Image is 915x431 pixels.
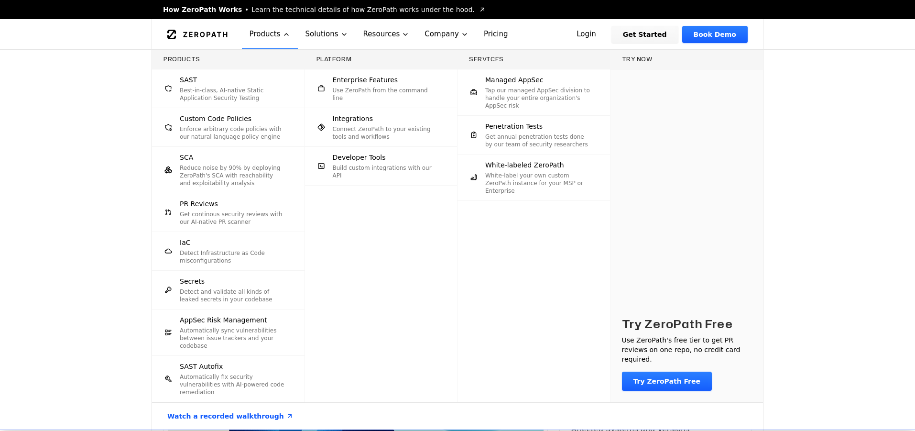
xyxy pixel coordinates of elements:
span: PR Reviews [180,199,218,209]
p: Use ZeroPath's free tier to get PR reviews on one repo, no credit card required. [622,335,752,364]
p: Build custom integrations with our API [333,164,438,179]
span: Penetration Tests [485,122,543,131]
p: Get annual penetration tests done by our team of security researchers [485,133,591,148]
h3: Try now [622,55,752,63]
p: Enforce arbitrary code policies with our natural language policy engine [180,125,285,141]
a: AppSec Risk ManagementAutomatically sync vulnerabilities between issue trackers and your codebase [152,309,305,355]
span: IaC [180,238,190,247]
span: SAST Autofix [180,362,223,371]
a: PR ReviewsGet continous security reviews with our AI-native PR scanner [152,193,305,232]
p: Tap our managed AppSec division to handle your entire organization's AppSec risk [485,87,591,110]
button: Company [417,19,476,49]
a: Book Demo [682,26,748,43]
p: Automatically sync vulnerabilities between issue trackers and your codebase [180,327,285,350]
p: Best-in-class, AI-native Static Application Security Testing [180,87,285,102]
h3: Try ZeroPath Free [622,316,733,332]
p: Reduce noise by 90% by deploying ZeroPath's SCA with reachability and exploitability analysis [180,164,285,187]
button: Products [242,19,298,49]
a: Managed AppSecTap our managed AppSec division to handle your entire organization's AppSec risk [457,69,610,115]
p: Connect ZeroPath to your existing tools and workflows [333,125,438,141]
a: IntegrationsConnect ZeroPath to your existing tools and workflows [305,108,457,146]
span: Developer Tools [333,153,386,162]
button: Solutions [298,19,356,49]
span: SCA [180,153,193,162]
span: Secrets [180,276,205,286]
a: Custom Code PoliciesEnforce arbitrary code policies with our natural language policy engine [152,108,305,146]
span: How ZeroPath Works [163,5,242,14]
a: Enterprise FeaturesUse ZeroPath from the command line [305,69,457,108]
a: Pricing [476,19,516,49]
span: Integrations [333,114,373,123]
h3: Services [469,55,599,63]
p: Get continous security reviews with our AI-native PR scanner [180,210,285,226]
h3: Products [163,55,293,63]
span: AppSec Risk Management [180,315,267,325]
a: IaCDetect Infrastructure as Code misconfigurations [152,232,305,270]
button: Resources [356,19,417,49]
span: Learn the technical details of how ZeroPath works under the hood. [251,5,475,14]
nav: Global [152,19,763,49]
a: Watch a recorded walkthrough [156,403,305,430]
span: Custom Code Policies [180,114,251,123]
a: SAST AutofixAutomatically fix security vulnerabilities with AI-powered code remediation [152,356,305,402]
a: SCAReduce noise by 90% by deploying ZeroPath's SCA with reachability and exploitability analysis [152,147,305,193]
p: White-label your own custom ZeroPath instance for your MSP or Enterprise [485,172,591,195]
h3: Platform [316,55,446,63]
p: Use ZeroPath from the command line [333,87,438,102]
a: How ZeroPath WorksLearn the technical details of how ZeroPath works under the hood. [163,5,486,14]
a: Penetration TestsGet annual penetration tests done by our team of security researchers [457,116,610,154]
a: Try ZeroPath Free [622,372,712,391]
span: Managed AppSec [485,75,544,85]
a: Developer ToolsBuild custom integrations with our API [305,147,457,185]
p: Detect and validate all kinds of leaked secrets in your codebase [180,288,285,303]
a: Login [565,26,608,43]
span: SAST [180,75,197,85]
p: Automatically fix security vulnerabilities with AI-powered code remediation [180,373,285,396]
a: SecretsDetect and validate all kinds of leaked secrets in your codebase [152,271,305,309]
span: White-labeled ZeroPath [485,160,564,170]
span: Enterprise Features [333,75,398,85]
a: Get Started [611,26,678,43]
a: SASTBest-in-class, AI-native Static Application Security Testing [152,69,305,108]
a: White-labeled ZeroPathWhite-label your own custom ZeroPath instance for your MSP or Enterprise [457,155,610,200]
p: Detect Infrastructure as Code misconfigurations [180,249,285,265]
